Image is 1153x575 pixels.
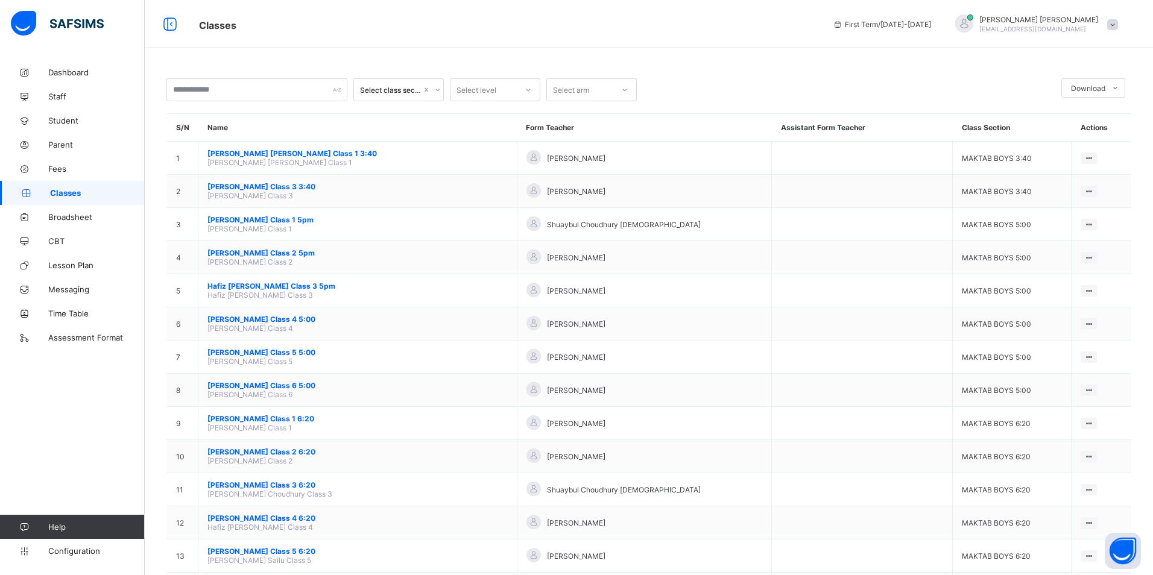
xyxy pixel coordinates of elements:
span: [PERSON_NAME] Class 4 6:20 [207,514,508,523]
td: 8 [167,374,198,407]
span: Help [48,522,144,532]
span: session/term information [833,20,931,29]
span: [PERSON_NAME] Class 1 6:20 [207,414,508,423]
span: [PERSON_NAME] [547,452,605,461]
span: [PERSON_NAME] Class 4 [207,324,293,333]
span: Broadsheet [48,212,145,222]
span: [PERSON_NAME] Class 1 5pm [207,215,508,224]
th: Name [198,114,517,142]
span: Parent [48,140,145,149]
span: [PERSON_NAME] [PERSON_NAME] Class 1 3:40 [207,149,508,158]
span: [PERSON_NAME] [547,187,605,196]
span: [PERSON_NAME] [547,319,605,328]
th: S/N [167,114,198,142]
span: Student [48,116,145,125]
td: 10 [167,440,198,473]
span: [PERSON_NAME] [547,154,605,163]
div: Select level [456,78,496,101]
td: 7 [167,341,198,374]
span: [PERSON_NAME] Class 4 5:00 [207,315,508,324]
span: MAKTAB BOYS 5:00 [962,286,1031,295]
div: AbdulazizRavat [943,14,1124,34]
span: MAKTAB BOYS 6:20 [962,452,1031,461]
span: [PERSON_NAME] [547,386,605,395]
td: 2 [167,175,198,208]
td: 4 [167,241,198,274]
span: Staff [48,92,145,101]
th: Assistant Form Teacher [772,114,953,142]
span: [PERSON_NAME] Class 1 [207,423,292,432]
span: [PERSON_NAME] Choudhury Class 3 [207,489,332,498]
span: Time Table [48,309,145,318]
span: [PERSON_NAME] Class 6 5:00 [207,381,508,390]
span: [PERSON_NAME] [547,551,605,561]
span: Download [1071,84,1105,93]
span: Fees [48,164,145,174]
span: [PERSON_NAME] Class 3 3:40 [207,182,508,191]
span: MAKTAB BOYS 6:20 [962,419,1031,428]
span: Classes [199,19,236,31]
span: [PERSON_NAME] [547,419,605,428]
th: Form Teacher [517,114,772,142]
span: Assessment Format [48,333,145,342]
span: CBT [48,236,145,246]
span: [PERSON_NAME] [PERSON_NAME] Class 1 [207,158,352,167]
span: MAKTAB BOYS 6:20 [962,551,1031,561]
span: Lesson Plan [48,260,145,270]
button: Open asap [1105,533,1141,569]
img: safsims [11,11,104,36]
span: [PERSON_NAME] Class 2 [207,456,292,465]
span: [PERSON_NAME] Class 3 [207,191,293,200]
div: Select arm [553,78,589,101]
span: MAKTAB BOYS 3:40 [962,187,1032,196]
span: MAKTAB BOYS 5:00 [962,220,1031,229]
span: Configuration [48,546,144,556]
span: MAKTAB BOYS 5:00 [962,253,1031,262]
span: [PERSON_NAME] [547,286,605,295]
span: Hafiz [PERSON_NAME] Class 4 [207,523,313,532]
td: 9 [167,407,198,440]
td: 3 [167,208,198,241]
span: Messaging [48,284,145,294]
th: Class Section [953,114,1072,142]
span: [PERSON_NAME] [547,518,605,527]
td: 1 [167,142,198,175]
td: 11 [167,473,198,506]
span: [PERSON_NAME] Class 1 [207,224,292,233]
span: [PERSON_NAME] [547,253,605,262]
span: [PERSON_NAME] Class 5 [207,357,292,366]
span: [PERSON_NAME] Class 3 6:20 [207,480,508,489]
span: MAKTAB BOYS 5:00 [962,319,1031,328]
td: 13 [167,539,198,573]
th: Actions [1072,114,1131,142]
span: [PERSON_NAME] Class 2 5pm [207,248,508,257]
span: [PERSON_NAME] Class 2 [207,257,292,266]
span: MAKTAB BOYS 5:00 [962,353,1031,362]
span: Shuaybul Choudhury [DEMOGRAPHIC_DATA] [547,485,701,494]
td: 12 [167,506,198,539]
span: [PERSON_NAME] Class 2 6:20 [207,447,508,456]
span: Shuaybul Choudhury [DEMOGRAPHIC_DATA] [547,220,701,229]
span: Classes [50,188,145,198]
span: [PERSON_NAME] Sallu Class 5 [207,556,311,565]
span: Dashboard [48,68,145,77]
span: [PERSON_NAME] Class 5 5:00 [207,348,508,357]
span: [EMAIL_ADDRESS][DOMAIN_NAME] [979,25,1086,33]
td: 6 [167,307,198,341]
span: [PERSON_NAME] [PERSON_NAME] [979,15,1098,24]
span: MAKTAB BOYS 5:00 [962,386,1031,395]
span: [PERSON_NAME] Class 5 6:20 [207,547,508,556]
span: Hafiz [PERSON_NAME] Class 3 5pm [207,281,508,291]
span: MAKTAB BOYS 6:20 [962,485,1031,494]
span: MAKTAB BOYS 6:20 [962,518,1031,527]
div: Select class section [360,86,422,95]
span: [PERSON_NAME] Class 6 [207,390,292,399]
span: Hafiz [PERSON_NAME] Class 3 [207,291,313,300]
span: MAKTAB BOYS 3:40 [962,154,1032,163]
span: [PERSON_NAME] [547,353,605,362]
td: 5 [167,274,198,307]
